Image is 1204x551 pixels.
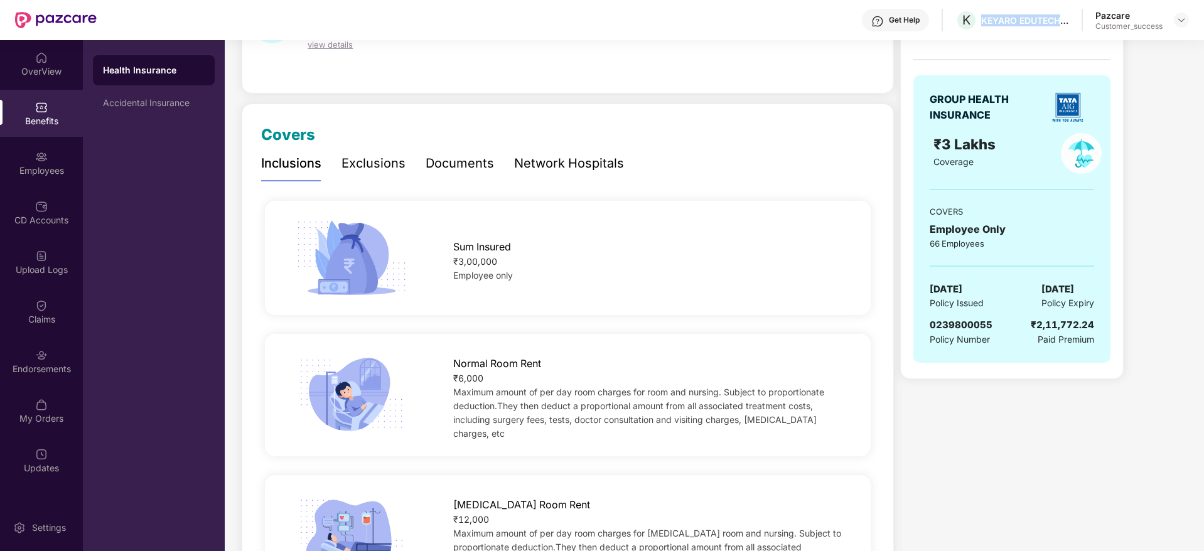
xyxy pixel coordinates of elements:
[1046,85,1090,129] img: insurerLogo
[933,156,974,167] span: Coverage
[889,15,920,25] div: Get Help
[453,270,513,281] span: Employee only
[261,126,315,144] span: Covers
[1031,318,1094,333] div: ₹2,11,772.24
[453,387,824,439] span: Maximum amount of per day room charges for room and nursing. Subject to proportionate deduction.T...
[930,334,990,345] span: Policy Number
[981,14,1069,26] div: KEYARO EDUTECH PRIVATE LIMITED
[35,151,48,163] img: svg+xml;base64,PHN2ZyBpZD0iRW1wbG95ZWVzIiB4bWxucz0iaHR0cDovL3d3dy53My5vcmcvMjAwMC9zdmciIHdpZHRoPS...
[930,296,984,310] span: Policy Issued
[453,497,590,513] span: [MEDICAL_DATA] Room Rent
[871,15,884,28] img: svg+xml;base64,PHN2ZyBpZD0iSGVscC0zMngzMiIgeG1sbnM9Imh0dHA6Ly93d3cudzMub3JnLzIwMDAvc3ZnIiB3aWR0aD...
[35,299,48,312] img: svg+xml;base64,PHN2ZyBpZD0iQ2xhaW0iIHhtbG5zPSJodHRwOi8vd3d3LnczLm9yZy8yMDAwL3N2ZyIgd2lkdGg9IjIwIi...
[35,250,48,262] img: svg+xml;base64,PHN2ZyBpZD0iVXBsb2FkX0xvZ3MiIGRhdGEtbmFtZT0iVXBsb2FkIExvZ3MiIHhtbG5zPSJodHRwOi8vd3...
[453,356,541,372] span: Normal Room Rent
[261,154,321,173] div: Inclusions
[930,237,1094,250] div: 66 Employees
[1095,21,1163,31] div: Customer_success
[962,13,970,28] span: K
[1061,133,1102,174] img: policyIcon
[1038,333,1094,346] span: Paid Premium
[341,154,406,173] div: Exclusions
[13,522,26,534] img: svg+xml;base64,PHN2ZyBpZD0iU2V0dGluZy0yMHgyMCIgeG1sbnM9Imh0dHA6Ly93d3cudzMub3JnLzIwMDAvc3ZnIiB3aW...
[930,282,962,297] span: [DATE]
[35,200,48,213] img: svg+xml;base64,PHN2ZyBpZD0iQ0RfQWNjb3VudHMiIGRhdGEtbmFtZT0iQ0QgQWNjb3VudHMiIHhtbG5zPSJodHRwOi8vd3...
[35,399,48,411] img: svg+xml;base64,PHN2ZyBpZD0iTXlfT3JkZXJzIiBkYXRhLW5hbWU9Ik15IE9yZGVycyIgeG1sbnM9Imh0dHA6Ly93d3cudz...
[453,239,511,255] span: Sum Insured
[930,222,1094,237] div: Employee Only
[453,513,844,527] div: ₹12,000
[28,522,70,534] div: Settings
[1041,282,1074,297] span: [DATE]
[292,217,411,299] img: icon
[930,92,1040,123] div: GROUP HEALTH INSURANCE
[103,98,205,108] div: Accidental Insurance
[103,64,205,77] div: Health Insurance
[1041,296,1094,310] span: Policy Expiry
[1176,15,1186,25] img: svg+xml;base64,PHN2ZyBpZD0iRHJvcGRvd24tMzJ4MzIiIHhtbG5zPSJodHRwOi8vd3d3LnczLm9yZy8yMDAwL3N2ZyIgd2...
[35,51,48,64] img: svg+xml;base64,PHN2ZyBpZD0iSG9tZSIgeG1sbnM9Imh0dHA6Ly93d3cudzMub3JnLzIwMDAvc3ZnIiB3aWR0aD0iMjAiIG...
[292,353,411,436] img: icon
[930,319,992,331] span: 0239800055
[930,205,1094,218] div: COVERS
[35,349,48,361] img: svg+xml;base64,PHN2ZyBpZD0iRW5kb3JzZW1lbnRzIiB4bWxucz0iaHR0cDovL3d3dy53My5vcmcvMjAwMC9zdmciIHdpZH...
[453,372,844,385] div: ₹6,000
[35,101,48,114] img: svg+xml;base64,PHN2ZyBpZD0iQmVuZWZpdHMiIHhtbG5zPSJodHRwOi8vd3d3LnczLm9yZy8yMDAwL3N2ZyIgd2lkdGg9Ij...
[933,136,999,152] span: ₹3 Lakhs
[308,40,353,50] span: view details
[453,255,844,269] div: ₹3,00,000
[15,12,97,28] img: New Pazcare Logo
[514,154,624,173] div: Network Hospitals
[426,154,494,173] div: Documents
[1095,9,1163,21] div: Pazcare
[35,448,48,461] img: svg+xml;base64,PHN2ZyBpZD0iVXBkYXRlZCIgeG1sbnM9Imh0dHA6Ly93d3cudzMub3JnLzIwMDAvc3ZnIiB3aWR0aD0iMj...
